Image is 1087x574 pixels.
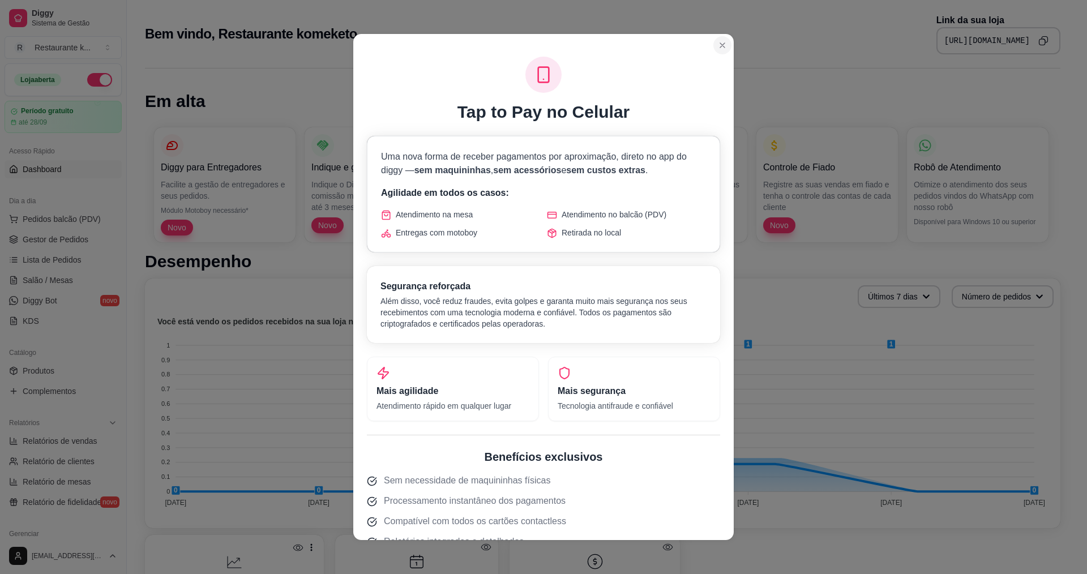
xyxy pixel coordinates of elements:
span: Atendimento na mesa [396,209,473,220]
span: sem maquininhas [414,165,491,175]
span: Processamento instantâneo dos pagamentos [384,494,566,508]
p: Além disso, você reduz fraudes, evita golpes e garanta muito mais segurança nos seus recebimentos... [380,295,707,329]
h3: Mais agilidade [376,384,529,398]
span: Atendimento no balcão (PDV) [562,209,666,220]
span: Retirada no local [562,227,621,238]
button: Close [713,36,731,54]
p: Agilidade em todos os casos: [381,186,706,200]
span: sem custos extras [566,165,645,175]
span: sem acessórios [493,165,561,175]
span: Sem necessidade de maquininhas físicas [384,474,550,487]
p: Atendimento rápido em qualquer lugar [376,400,529,412]
h2: Benefícios exclusivos [367,449,720,465]
p: Uma nova forma de receber pagamentos por aproximação, direto no app do diggy — , e . [381,150,706,177]
h3: Mais segurança [558,384,711,398]
span: Compatível com todos os cartões contactless [384,515,566,528]
span: Entregas com motoboy [396,227,477,238]
h1: Tap to Pay no Celular [457,102,630,122]
p: Tecnologia antifraude e confiável [558,400,711,412]
span: Relatórios integrados e detalhados [384,535,524,549]
h3: Segurança reforçada [380,280,707,293]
